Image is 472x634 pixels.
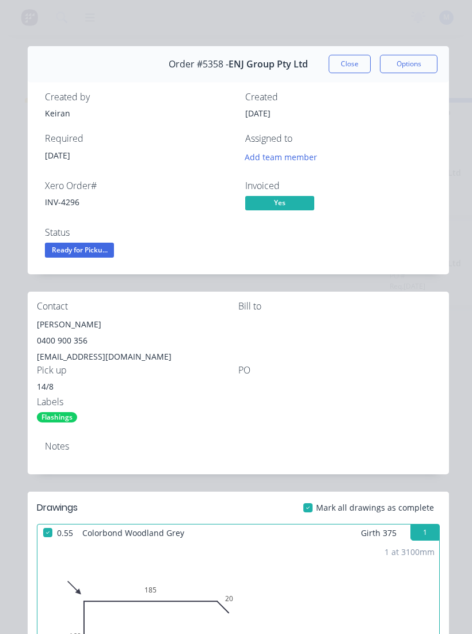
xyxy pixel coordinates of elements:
[45,441,432,452] div: Notes
[45,133,231,144] div: Required
[45,92,231,103] div: Created by
[45,243,114,260] button: Ready for Picku...
[45,107,231,119] div: Keiran
[238,301,440,312] div: Bill to
[37,501,78,515] div: Drawings
[37,333,238,349] div: 0400 900 356
[316,501,434,514] span: Mark all drawings as complete
[78,524,189,541] span: Colorbond Woodland Grey
[245,133,432,144] div: Assigned to
[245,196,314,210] span: Yes
[229,59,308,70] span: ENJ Group Pty Ltd
[37,397,238,407] div: Labels
[37,316,238,365] div: [PERSON_NAME]0400 900 356[EMAIL_ADDRESS][DOMAIN_NAME]
[45,196,231,208] div: INV-4296
[52,524,78,541] span: 0.55
[37,301,238,312] div: Contact
[45,243,114,257] span: Ready for Picku...
[45,180,231,191] div: Xero Order #
[410,524,439,541] button: 1
[245,180,432,191] div: Invoiced
[45,150,70,161] span: [DATE]
[37,412,77,422] div: Flashings
[385,546,435,558] div: 1 at 3100mm
[37,349,238,365] div: [EMAIL_ADDRESS][DOMAIN_NAME]
[245,149,323,165] button: Add team member
[380,55,437,73] button: Options
[37,316,238,333] div: [PERSON_NAME]
[238,365,440,376] div: PO
[37,380,238,393] div: 14/8
[37,365,238,376] div: Pick up
[245,108,271,119] span: [DATE]
[361,524,397,541] span: Girth 375
[239,149,323,165] button: Add team member
[245,92,432,103] div: Created
[45,227,231,238] div: Status
[169,59,229,70] span: Order #5358 -
[329,55,371,73] button: Close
